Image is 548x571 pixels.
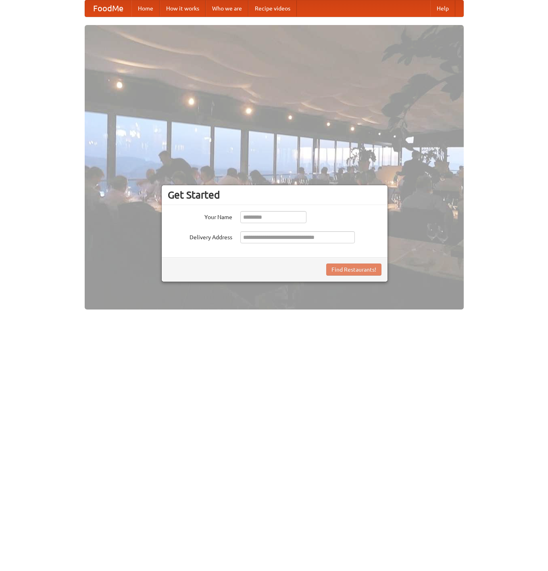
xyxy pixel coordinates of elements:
[326,264,381,276] button: Find Restaurants!
[131,0,160,17] a: Home
[168,231,232,241] label: Delivery Address
[168,189,381,201] h3: Get Started
[206,0,248,17] a: Who we are
[160,0,206,17] a: How it works
[168,211,232,221] label: Your Name
[248,0,297,17] a: Recipe videos
[85,0,131,17] a: FoodMe
[430,0,455,17] a: Help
